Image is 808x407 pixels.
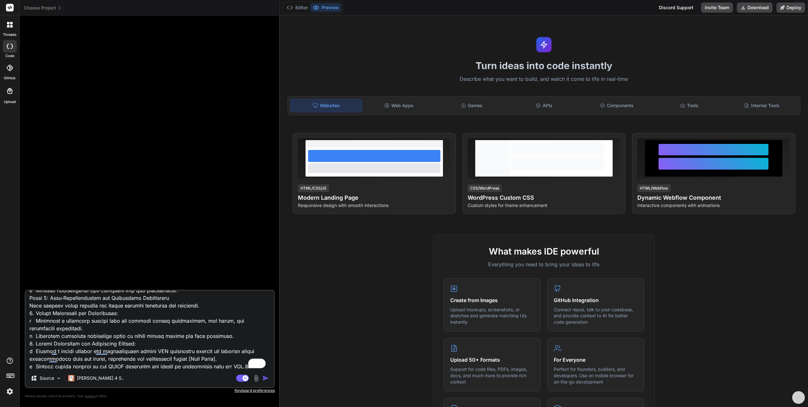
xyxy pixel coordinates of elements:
[581,99,652,112] div: Components
[637,202,790,209] p: Interactive components with animations
[284,3,310,12] button: Editor
[468,184,502,192] div: CSS/WordPress
[298,193,451,202] h4: Modern Landing Page
[554,296,638,304] h4: GitHub Integration
[654,99,725,112] div: Tools
[436,99,507,112] div: Games
[24,5,62,11] span: Choose Project
[655,3,697,13] div: Discord Support
[290,99,362,112] div: Websites
[56,376,61,381] img: Pick Models
[701,3,733,13] button: Invite Team
[25,388,275,393] p: Keyboard preferences
[5,53,14,59] label: code
[25,393,275,399] p: Always double-check its answers. Your in Bind
[4,75,16,81] label: GitHub
[298,184,329,192] div: HTML/CSS/JS
[450,296,534,304] h4: Create from Images
[450,356,534,364] h4: Upload 50+ Formats
[68,375,74,381] img: Claude 4 Sonnet
[4,99,16,105] label: Upload
[737,3,773,13] button: Download
[26,291,274,369] textarea: To enrich screen reader interactions, please activate Accessibility in Grammarly extension settings
[262,375,269,381] img: icon
[468,202,620,209] p: Custom styles for theme enhancement
[4,386,15,397] img: settings
[310,3,341,12] button: Preview
[776,3,805,13] button: Deploy
[298,202,451,209] p: Responsive design with smooth interactions
[85,394,96,398] span: privacy
[444,261,644,268] p: Everything you need to bring your ideas to life
[508,99,580,112] div: APIs
[444,245,644,258] h2: What makes IDE powerful
[284,60,804,71] h1: Turn ideas into code instantly
[450,307,534,325] p: Upload mockups, screenshots, or sketches and generate matching UIs instantly
[450,366,534,385] p: Support for code files, PDFs, images, docs, and much more to provide rich context
[3,32,16,37] label: threads
[40,375,54,381] p: Source
[77,375,124,381] p: [PERSON_NAME] 4 S..
[363,99,435,112] div: Web Apps
[637,193,790,202] h4: Dynamic Webflow Component
[637,184,671,192] div: HTML/Webflow
[253,375,260,382] img: attachment
[726,99,798,112] div: Internal Tools
[284,75,804,83] p: Describe what you want to build, and watch it come to life in real-time
[554,307,638,325] p: Connect repos, talk to your codebase, and provide context to AI for better code generation
[468,193,620,202] h4: WordPress Custom CSS
[554,356,638,364] h4: For Everyone
[554,366,638,385] p: Perfect for founders, builders, and developers. Use on mobile browser for on-the-go development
